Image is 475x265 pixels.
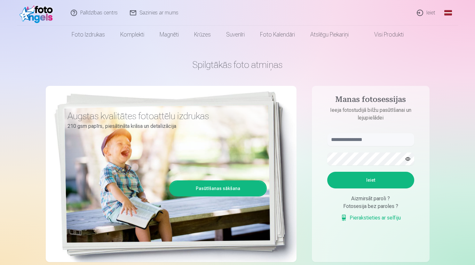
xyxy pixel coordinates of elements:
div: Aizmirsāt paroli ? [327,195,414,203]
h3: Augstas kvalitātes fotoattēlu izdrukas [67,110,262,122]
p: 210 gsm papīrs, piesātināta krāsa un detalizācija [67,122,262,131]
a: Atslēgu piekariņi [303,26,356,44]
h1: Spilgtākās foto atmiņas [46,59,430,70]
a: Pasūtīšanas sākšana [170,181,266,195]
img: /fa1 [20,3,56,23]
a: Pierakstieties ar selfiju [341,214,401,222]
a: Krūzes [186,26,218,44]
a: Foto izdrukas [64,26,113,44]
a: Visi produkti [356,26,411,44]
p: Ieeja fotostudijā bilžu pasūtīšanai un lejupielādei [321,106,421,122]
a: Komplekti [113,26,152,44]
a: Magnēti [152,26,186,44]
button: Ieiet [327,172,414,188]
div: Fotosesija bez paroles ? [327,203,414,210]
h4: Manas fotosessijas [321,95,421,106]
a: Foto kalendāri [252,26,303,44]
a: Suvenīri [218,26,252,44]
